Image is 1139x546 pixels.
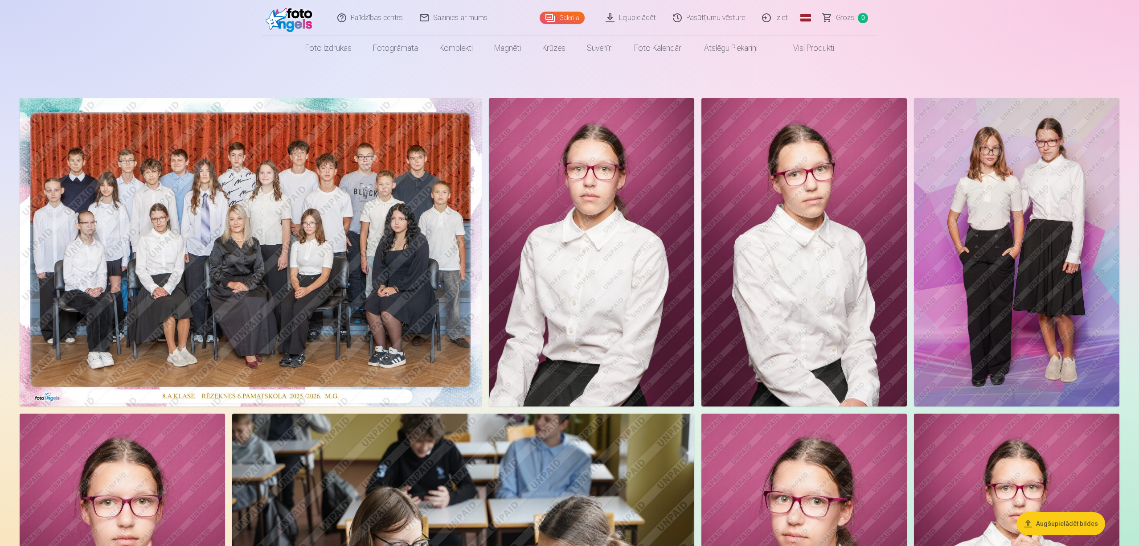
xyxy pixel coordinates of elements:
a: Galerija [540,12,585,24]
a: Foto kalendāri [623,36,693,61]
a: Magnēti [483,36,532,61]
a: Suvenīri [576,36,623,61]
span: 0 [858,13,868,23]
a: Foto izdrukas [295,36,362,61]
a: Visi produkti [768,36,845,61]
a: Fotogrāmata [362,36,429,61]
a: Krūzes [532,36,576,61]
a: Atslēgu piekariņi [693,36,768,61]
a: Komplekti [429,36,483,61]
button: Augšupielādēt bildes [1016,512,1105,535]
span: Grozs [836,12,854,23]
img: /fa1 [266,4,317,32]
